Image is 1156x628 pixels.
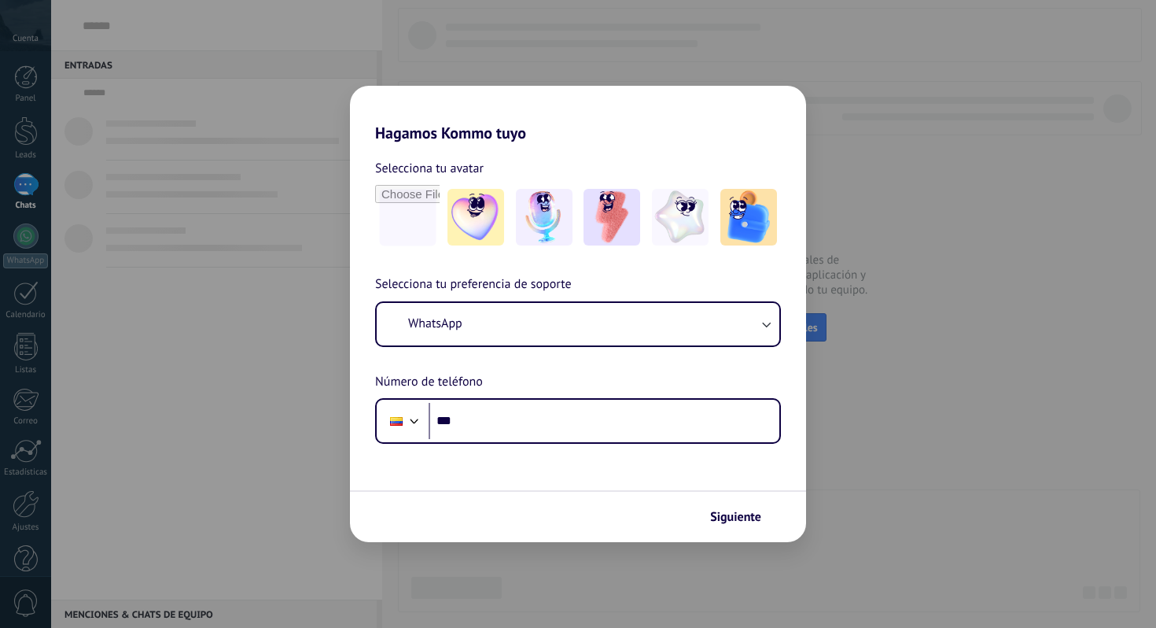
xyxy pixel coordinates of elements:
[377,303,779,345] button: WhatsApp
[584,189,640,246] img: -3.jpeg
[516,189,572,246] img: -2.jpeg
[652,189,709,246] img: -4.jpeg
[375,158,484,179] span: Selecciona tu avatar
[375,372,483,393] span: Número de teléfono
[408,316,462,331] span: WhatsApp
[375,275,572,295] span: Selecciona tu preferencia de soporte
[703,504,782,530] button: Siguiente
[381,405,411,438] div: Colombia: + 57
[350,86,806,142] h2: Hagamos Kommo tuyo
[447,189,504,246] img: -1.jpeg
[710,512,761,523] span: Siguiente
[720,189,777,246] img: -5.jpeg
